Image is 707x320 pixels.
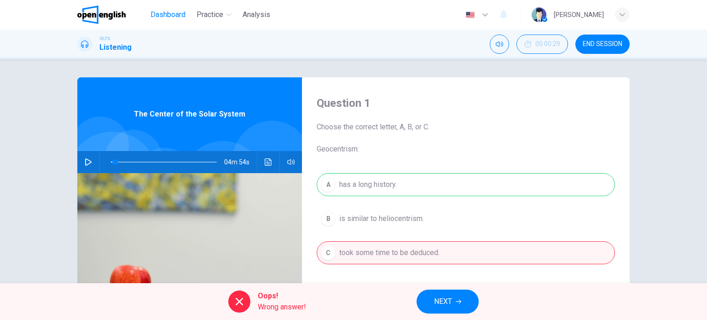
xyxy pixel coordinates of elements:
div: [PERSON_NAME] [554,9,604,20]
h4: Question 1 [317,96,615,111]
span: IELTS [99,35,110,42]
button: Click to see the audio transcription [261,151,276,173]
span: END SESSION [583,41,622,48]
img: en [464,12,476,18]
span: Analysis [243,9,270,20]
span: Dashboard [151,9,185,20]
img: OpenEnglish logo [77,6,126,24]
button: END SESSION [575,35,630,54]
button: 00:00:29 [516,35,568,54]
span: NEXT [434,295,452,308]
span: Practice [197,9,223,20]
span: 00:00:29 [535,41,560,48]
h1: Listening [99,42,132,53]
span: 04m 54s [224,151,257,173]
span: Wrong answer! [258,302,306,313]
span: Choose the correct letter, A, B, or C. Geocentrism: [317,122,615,155]
div: Hide [516,35,568,54]
button: Practice [193,6,235,23]
a: OpenEnglish logo [77,6,147,24]
button: Analysis [239,6,274,23]
span: The Center of the Solar System [134,109,245,120]
button: Dashboard [147,6,189,23]
div: Mute [490,35,509,54]
button: NEXT [417,290,479,314]
img: Profile picture [532,7,546,22]
span: Oops! [258,291,306,302]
